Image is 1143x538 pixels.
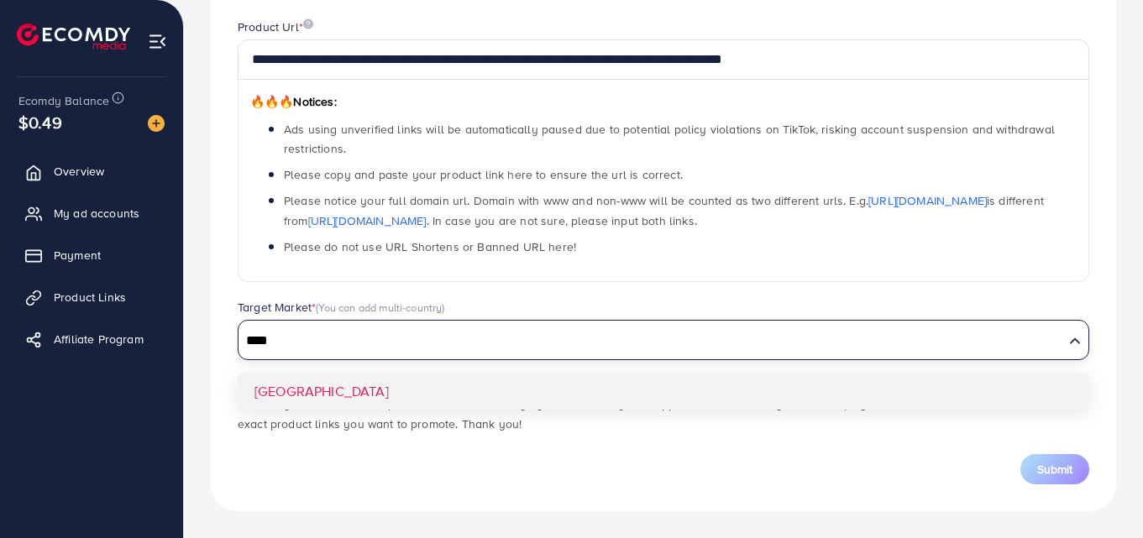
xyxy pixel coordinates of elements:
[238,394,1089,434] p: *Note: If you use unverified product links, the Ecomdy system will notify the support team to rev...
[13,322,170,356] a: Affiliate Program
[18,110,62,134] span: $0.49
[238,373,1089,410] li: [GEOGRAPHIC_DATA]
[316,300,444,315] span: (You can add multi-country)
[284,121,1055,157] span: Ads using unverified links will be automatically paused due to potential policy violations on Tik...
[284,192,1044,228] span: Please notice your full domain url. Domain with www and non-www will be counted as two different ...
[148,32,167,51] img: menu
[13,280,170,314] a: Product Links
[13,238,170,272] a: Payment
[238,320,1089,360] div: Search for option
[148,115,165,132] img: image
[868,192,987,209] a: [URL][DOMAIN_NAME]
[308,212,427,229] a: [URL][DOMAIN_NAME]
[1072,462,1130,525] iframe: Chat
[54,163,104,180] span: Overview
[284,238,576,255] span: Please do not use URL Shortens or Banned URL here!
[250,93,337,110] span: Notices:
[54,205,139,222] span: My ad accounts
[250,93,293,110] span: 🔥🔥🔥
[238,299,445,316] label: Target Market
[13,154,170,188] a: Overview
[1037,461,1072,478] span: Submit
[303,18,313,29] img: image
[18,92,109,109] span: Ecomdy Balance
[54,331,144,347] span: Affiliate Program
[17,24,130,50] img: logo
[284,166,683,183] span: Please copy and paste your product link here to ensure the url is correct.
[1020,454,1089,484] button: Submit
[13,196,170,230] a: My ad accounts
[238,18,313,35] label: Product Url
[240,328,1062,354] input: Search for option
[54,289,126,306] span: Product Links
[54,247,101,264] span: Payment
